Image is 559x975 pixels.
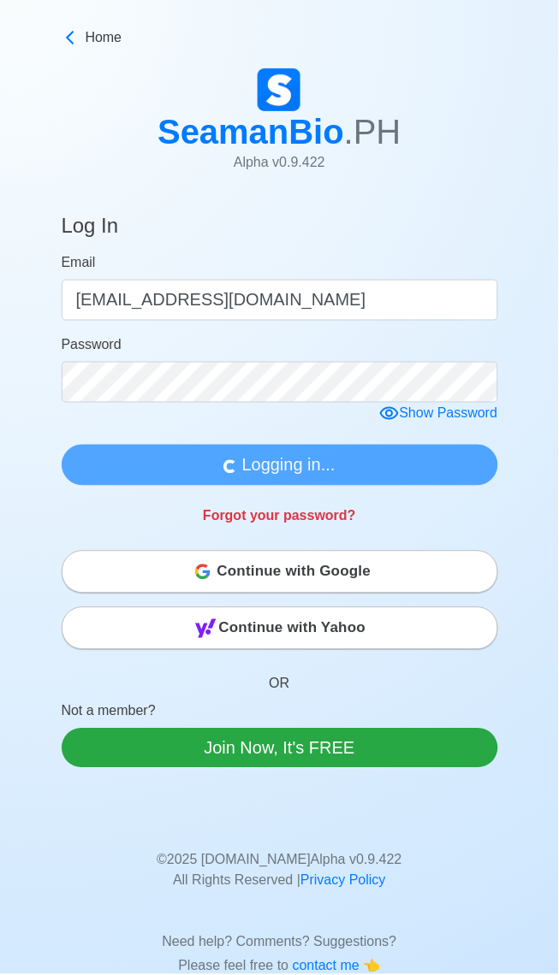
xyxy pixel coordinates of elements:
span: Email [62,255,96,269]
span: Continue with Yahoo [219,612,366,646]
div: Show Password [379,404,498,425]
p: Alpha v 0.9.422 [158,152,401,173]
button: Logging in... [62,445,498,486]
h1: SeamanBio [158,111,401,152]
span: Password [62,337,122,352]
span: .PH [344,113,401,151]
img: Logo [258,68,300,111]
button: Continue with Yahoo [62,607,498,650]
span: contact me [293,959,364,973]
span: point [364,959,381,973]
h4: Log In [62,214,119,245]
input: Your email [62,280,498,321]
p: OR [62,653,498,701]
span: Home [86,27,122,48]
a: Join Now, It's FREE [62,729,498,768]
p: Not a member? [62,701,498,729]
a: Forgot your password? [203,509,356,523]
p: © 2025 [DOMAIN_NAME] Alpha v 0.9.422 All Rights Reserved | [74,830,485,891]
p: Need help? Comments? Suggestions? [74,912,485,953]
a: Privacy Policy [300,873,386,888]
button: Continue with Google [62,551,498,594]
a: Home [62,27,498,48]
a: SeamanBio.PHAlpha v0.9.422 [158,68,401,186]
span: Continue with Google [217,555,372,589]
